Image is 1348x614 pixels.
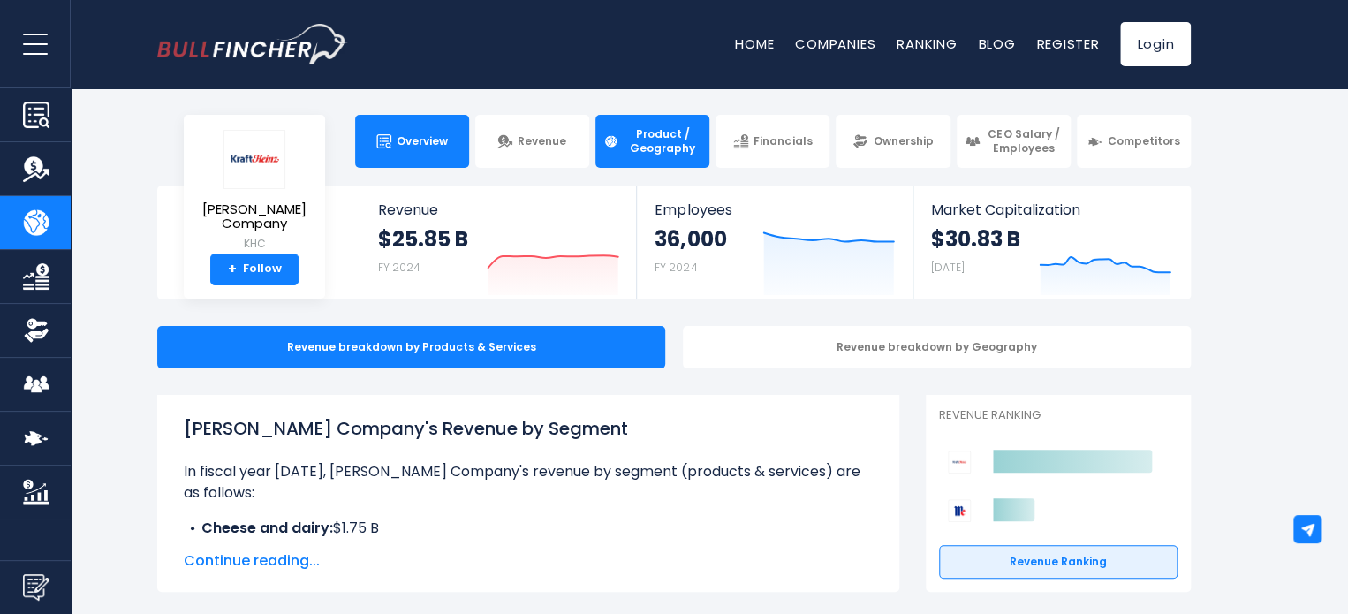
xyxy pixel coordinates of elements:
[939,545,1178,579] a: Revenue Ranking
[1036,34,1099,53] a: Register
[931,260,965,275] small: [DATE]
[595,115,709,168] a: Product / Geography
[201,518,333,538] b: Cheese and dairy:
[948,451,971,474] img: Kraft Heinz Company competitors logo
[197,129,312,254] a: [PERSON_NAME] Company KHC
[1077,115,1191,168] a: Competitors
[475,115,589,168] a: Revenue
[210,254,299,285] a: +Follow
[228,262,237,277] strong: +
[1120,22,1191,66] a: Login
[716,115,829,168] a: Financials
[23,317,49,344] img: Ownership
[873,134,933,148] span: Ownership
[378,225,468,253] strong: $25.85 B
[985,127,1063,155] span: CEO Salary / Employees
[637,186,912,299] a: Employees 36,000 FY 2024
[754,134,812,148] span: Financials
[360,186,637,299] a: Revenue $25.85 B FY 2024
[795,34,875,53] a: Companies
[355,115,469,168] a: Overview
[184,518,873,539] li: $1.75 B
[198,236,311,252] small: KHC
[518,134,566,148] span: Revenue
[157,24,347,64] a: Go to homepage
[978,34,1015,53] a: Blog
[198,202,311,231] span: [PERSON_NAME] Company
[948,499,971,522] img: McCormick & Company, Incorporated competitors logo
[157,326,665,368] div: Revenue breakdown by Products & Services
[184,415,873,442] h1: [PERSON_NAME] Company's Revenue by Segment
[931,225,1020,253] strong: $30.83 B
[378,201,619,218] span: Revenue
[378,260,420,275] small: FY 2024
[655,225,726,253] strong: 36,000
[655,260,697,275] small: FY 2024
[913,186,1189,299] a: Market Capitalization $30.83 B [DATE]
[897,34,957,53] a: Ranking
[939,408,1178,423] p: Revenue Ranking
[184,461,873,504] p: In fiscal year [DATE], [PERSON_NAME] Company's revenue by segment (products & services) are as fo...
[683,326,1191,368] div: Revenue breakdown by Geography
[397,134,448,148] span: Overview
[655,201,894,218] span: Employees
[624,127,701,155] span: Product / Geography
[957,115,1071,168] a: CEO Salary / Employees
[735,34,774,53] a: Home
[1108,134,1180,148] span: Competitors
[836,115,950,168] a: Ownership
[931,201,1171,218] span: Market Capitalization
[184,550,873,572] span: Continue reading...
[157,24,348,64] img: Bullfincher logo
